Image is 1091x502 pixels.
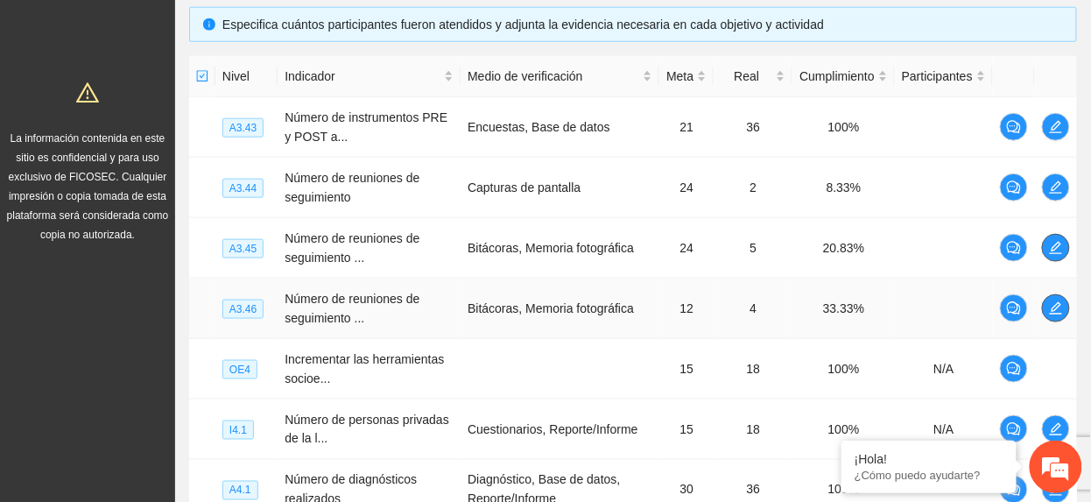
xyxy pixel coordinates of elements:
[659,339,714,399] td: 15
[792,97,895,158] td: 100%
[1042,113,1070,141] button: edit
[721,67,772,86] span: Real
[287,9,329,51] div: Minimizar ventana de chat en vivo
[461,56,659,97] th: Medio de verificación
[714,279,792,339] td: 4
[714,399,792,460] td: 18
[799,67,875,86] span: Cumplimiento
[1042,234,1070,262] button: edit
[1043,180,1069,194] span: edit
[1043,120,1069,134] span: edit
[278,56,461,97] th: Indicador
[1000,173,1028,202] button: comment
[285,352,444,385] span: Incrementar las herramientas socioe...
[1000,294,1028,322] button: comment
[792,279,895,339] td: 33.33%
[659,218,714,279] td: 24
[222,118,264,138] span: A3.43
[714,97,792,158] td: 36
[215,56,278,97] th: Nivel
[792,399,895,460] td: 100%
[902,67,973,86] span: Participantes
[278,158,461,218] td: Número de reuniones de seguimiento
[1000,355,1028,383] button: comment
[659,56,714,97] th: Meta
[792,158,895,218] td: 8.33%
[714,56,792,97] th: Real
[666,67,693,86] span: Meta
[7,132,169,241] span: La información contenida en este sitio es confidencial y para uso exclusivo de FICOSEC. Cualquier...
[222,239,264,258] span: A3.45
[461,279,659,339] td: Bitácoras, Memoria fotográfica
[222,421,254,440] span: I4.1
[895,339,993,399] td: N/A
[102,157,242,334] span: Estamos en línea.
[285,413,449,446] span: Número de personas privadas de la l...
[285,231,419,265] span: Número de reuniones de seguimiento ...
[792,339,895,399] td: 100%
[468,67,639,86] span: Medio de verificación
[461,97,659,158] td: Encuestas, Base de datos
[203,18,215,31] span: info-circle
[1000,113,1028,141] button: comment
[659,399,714,460] td: 15
[792,218,895,279] td: 20.83%
[1042,294,1070,322] button: edit
[895,56,993,97] th: Participantes
[461,158,659,218] td: Capturas de pantalla
[196,70,208,82] span: check-square
[285,110,447,144] span: Número de instrumentos PRE y POST a...
[659,158,714,218] td: 24
[1000,415,1028,443] button: comment
[1043,301,1069,315] span: edit
[895,399,993,460] td: N/A
[461,218,659,279] td: Bitácoras, Memoria fotográfica
[222,360,257,379] span: OE4
[855,469,1003,482] p: ¿Cómo puedo ayudarte?
[1000,234,1028,262] button: comment
[285,67,440,86] span: Indicador
[714,218,792,279] td: 5
[1042,415,1070,443] button: edit
[222,15,1063,34] div: Especifica cuántos participantes fueron atendidos y adjunta la evidencia necesaria en cada objeti...
[1043,422,1069,436] span: edit
[285,292,419,325] span: Número de reuniones de seguimiento ...
[792,56,895,97] th: Cumplimiento
[714,158,792,218] td: 2
[1042,173,1070,202] button: edit
[1043,241,1069,255] span: edit
[222,179,264,198] span: A3.44
[659,279,714,339] td: 12
[461,399,659,460] td: Cuestionarios, Reporte/Informe
[714,339,792,399] td: 18
[855,452,1003,466] div: ¡Hola!
[222,300,264,319] span: A3.46
[222,481,258,500] span: A4.1
[76,81,99,104] span: warning
[659,97,714,158] td: 21
[9,324,334,385] textarea: Escriba su mensaje y pulse “Intro”
[91,89,294,112] div: Chatee con nosotros ahora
